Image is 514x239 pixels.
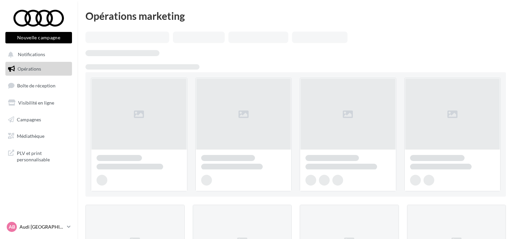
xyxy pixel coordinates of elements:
[9,224,15,230] span: AB
[5,221,72,233] a: AB Audi [GEOGRAPHIC_DATA]
[85,11,506,21] div: Opérations marketing
[4,78,73,93] a: Boîte de réception
[4,129,73,143] a: Médiathèque
[17,116,41,122] span: Campagnes
[20,224,64,230] p: Audi [GEOGRAPHIC_DATA]
[17,149,69,163] span: PLV et print personnalisable
[4,96,73,110] a: Visibilité en ligne
[18,52,45,57] span: Notifications
[17,83,56,88] span: Boîte de réception
[17,66,41,72] span: Opérations
[4,146,73,166] a: PLV et print personnalisable
[17,133,44,139] span: Médiathèque
[4,62,73,76] a: Opérations
[4,113,73,127] a: Campagnes
[18,100,54,106] span: Visibilité en ligne
[5,32,72,43] button: Nouvelle campagne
